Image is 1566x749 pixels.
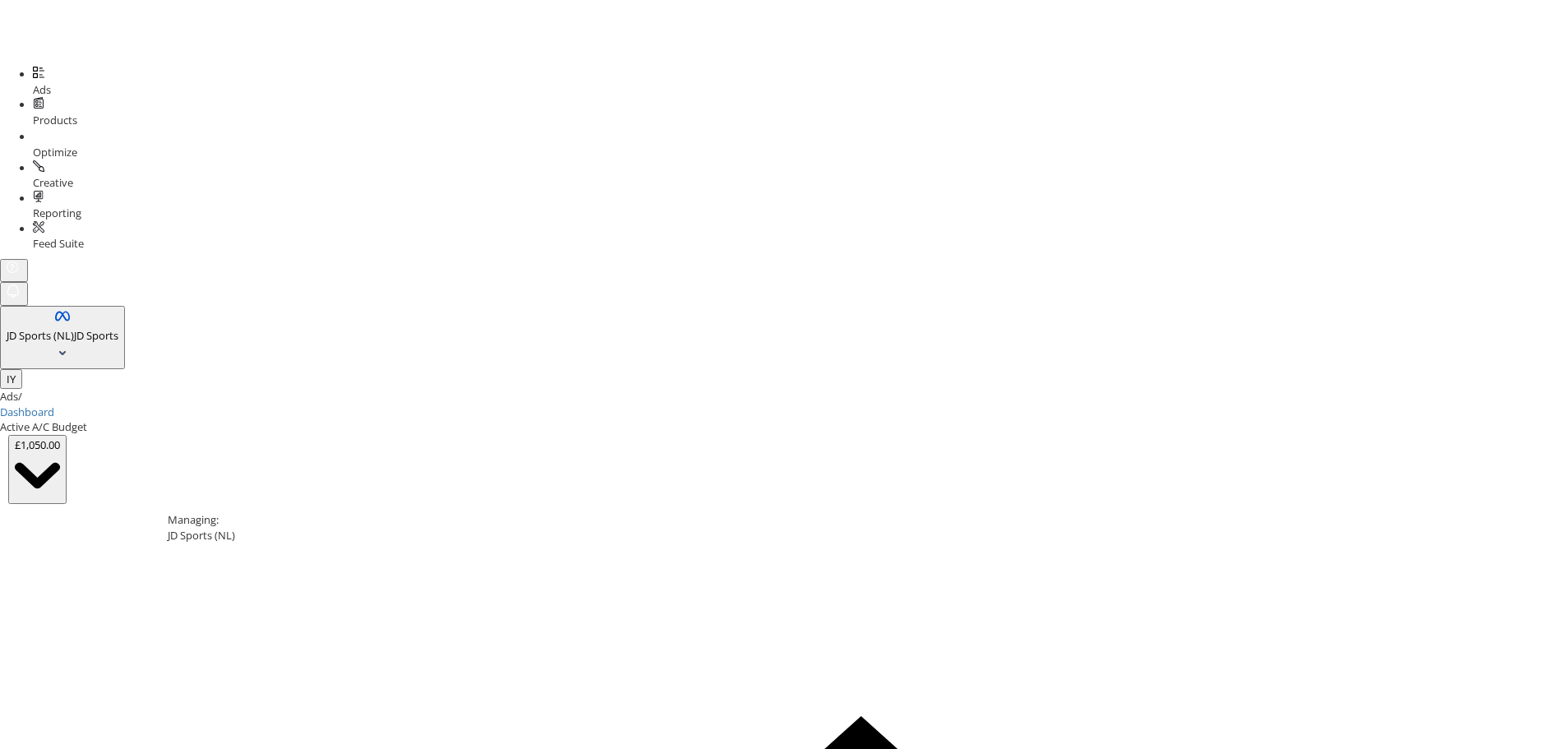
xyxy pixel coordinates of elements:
span: Reporting [33,206,81,220]
span: Optimize [33,145,77,160]
span: Ads [33,82,51,97]
span: Feed Suite [33,236,84,251]
div: £1,050.00 [15,437,60,453]
span: / [18,389,22,404]
div: JD Sports (NL) [168,528,1554,543]
span: JD Sports (NL) [7,328,74,343]
span: Creative [33,175,73,190]
div: Managing: [168,512,1554,528]
button: £1,050.00 [8,435,67,504]
span: IY [7,372,16,386]
span: Products [33,113,77,127]
span: JD Sports [74,328,118,343]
